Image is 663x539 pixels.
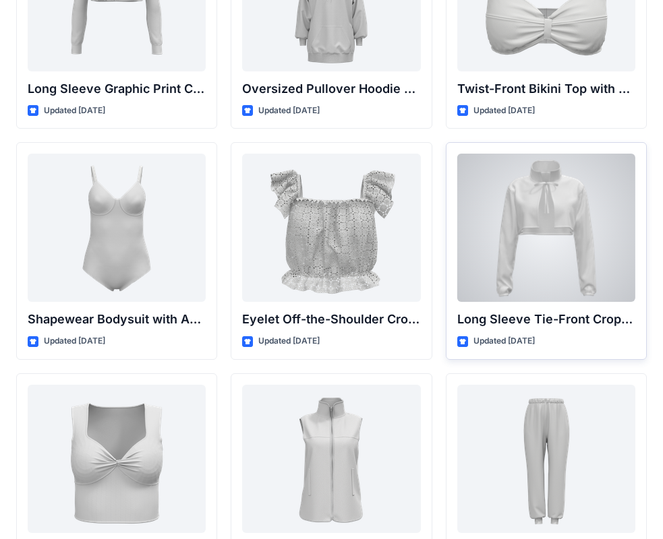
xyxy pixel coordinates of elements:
[28,80,206,98] p: Long Sleeve Graphic Print Cropped Turtleneck
[473,104,535,118] p: Updated [DATE]
[242,154,420,302] a: Eyelet Off-the-Shoulder Crop Top with Ruffle Straps
[44,104,105,118] p: Updated [DATE]
[44,334,105,348] p: Updated [DATE]
[473,334,535,348] p: Updated [DATE]
[457,154,635,302] a: Long Sleeve Tie-Front Cropped Shrug
[28,310,206,329] p: Shapewear Bodysuit with Adjustable Straps
[242,80,420,98] p: Oversized Pullover Hoodie with Front Pocket
[457,385,635,533] a: Drawstring Fleece Joggers
[242,310,420,329] p: Eyelet Off-the-Shoulder Crop Top with Ruffle Straps
[28,385,206,533] a: Sleeveless Sweetheart Neck Twist-Front Crop Top
[242,385,420,533] a: Zip-Up Stand Collar Sleeveless Vest
[258,104,320,118] p: Updated [DATE]
[258,334,320,348] p: Updated [DATE]
[457,80,635,98] p: Twist-Front Bikini Top with Thin Straps
[457,310,635,329] p: Long Sleeve Tie-Front Cropped Shrug
[28,154,206,302] a: Shapewear Bodysuit with Adjustable Straps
